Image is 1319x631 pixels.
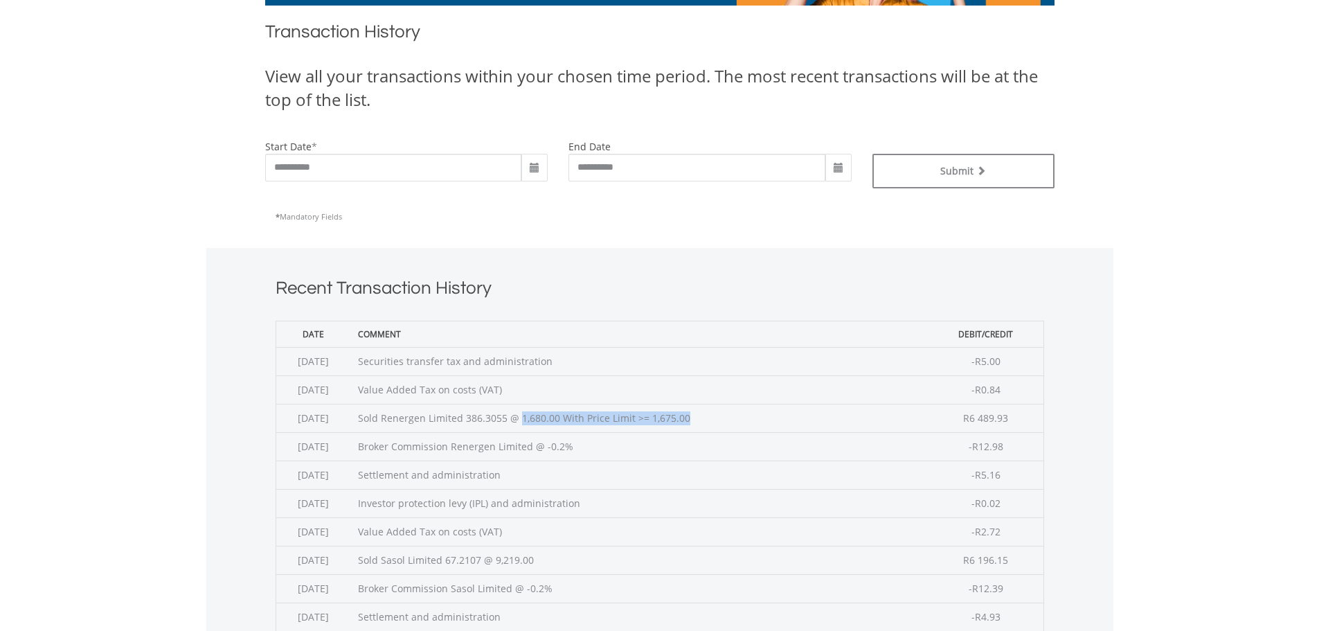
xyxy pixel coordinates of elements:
[276,574,351,603] td: [DATE]
[971,525,1001,538] span: -R2.72
[351,603,928,631] td: Settlement and administration
[351,461,928,489] td: Settlement and administration
[971,355,1001,368] span: -R5.00
[971,610,1001,623] span: -R4.93
[276,461,351,489] td: [DATE]
[276,276,1044,307] h1: Recent Transaction History
[276,211,342,222] span: Mandatory Fields
[276,375,351,404] td: [DATE]
[568,140,611,153] label: end date
[265,19,1055,51] h1: Transaction History
[351,546,928,574] td: Sold Sasol Limited 67.2107 @ 9,219.00
[351,517,928,546] td: Value Added Tax on costs (VAT)
[276,517,351,546] td: [DATE]
[265,64,1055,112] div: View all your transactions within your chosen time period. The most recent transactions will be a...
[351,347,928,375] td: Securities transfer tax and administration
[969,440,1003,453] span: -R12.98
[971,497,1001,510] span: -R0.02
[872,154,1055,188] button: Submit
[276,404,351,432] td: [DATE]
[969,582,1003,595] span: -R12.39
[351,489,928,517] td: Investor protection levy (IPL) and administration
[265,140,312,153] label: start date
[351,432,928,461] td: Broker Commission Renergen Limited @ -0.2%
[351,321,928,347] th: Comment
[276,432,351,461] td: [DATE]
[351,375,928,404] td: Value Added Tax on costs (VAT)
[963,411,1008,425] span: R6 489.93
[276,603,351,631] td: [DATE]
[971,383,1001,396] span: -R0.84
[276,546,351,574] td: [DATE]
[928,321,1043,347] th: Debit/Credit
[351,404,928,432] td: Sold Renergen Limited 386.3055 @ 1,680.00 With Price Limit >= 1,675.00
[276,489,351,517] td: [DATE]
[971,468,1001,481] span: -R5.16
[351,574,928,603] td: Broker Commission Sasol Limited @ -0.2%
[276,347,351,375] td: [DATE]
[963,553,1008,567] span: R6 196.15
[276,321,351,347] th: Date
